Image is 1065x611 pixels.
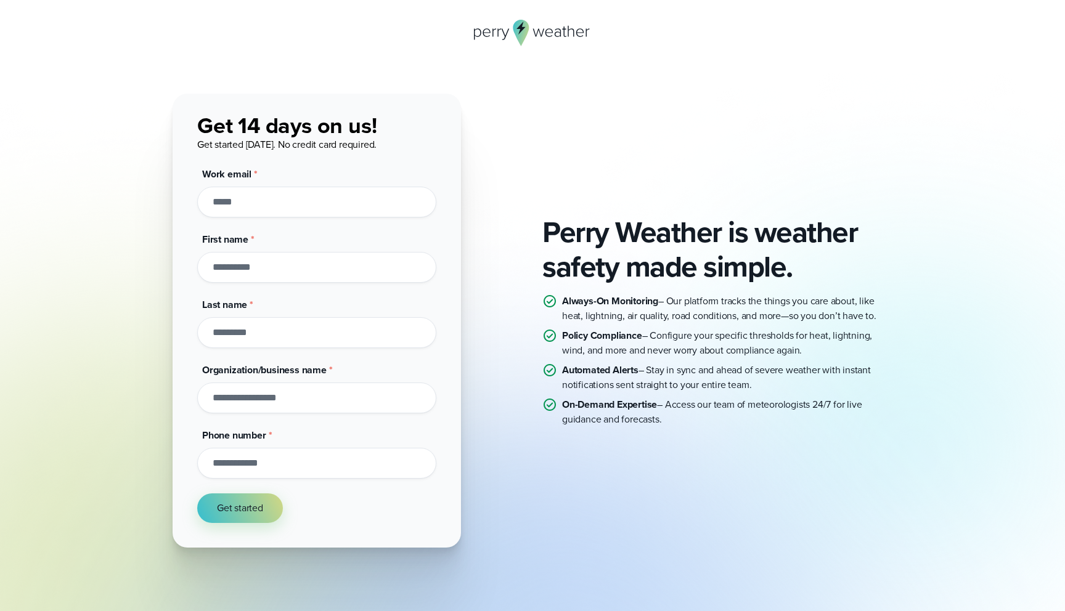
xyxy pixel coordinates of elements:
[197,493,283,523] button: Get started
[202,232,248,246] span: First name
[562,363,892,392] p: – Stay in sync and ahead of severe weather with instant notifications sent straight to your entir...
[542,215,892,284] h2: Perry Weather is weather safety made simple.
[562,397,892,427] p: – Access our team of meteorologists 24/7 for live guidance and forecasts.
[202,297,247,312] span: Last name
[202,428,266,442] span: Phone number
[562,363,639,377] strong: Automated Alerts
[562,328,892,358] p: – Configure your specific thresholds for heat, lightning, wind, and more and never worry about co...
[562,328,642,342] strong: Policy Compliance
[562,294,892,323] p: – Our platform tracks the things you care about, like heat, lightning, air quality, road conditio...
[197,109,377,142] span: Get 14 days on us!
[202,363,327,377] span: Organization/business name
[217,501,263,516] span: Get started
[562,397,657,411] strong: On-Demand Expertise
[202,167,251,181] span: Work email
[197,137,377,152] span: Get started [DATE]. No credit card required.
[562,294,658,308] strong: Always-On Monitoring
